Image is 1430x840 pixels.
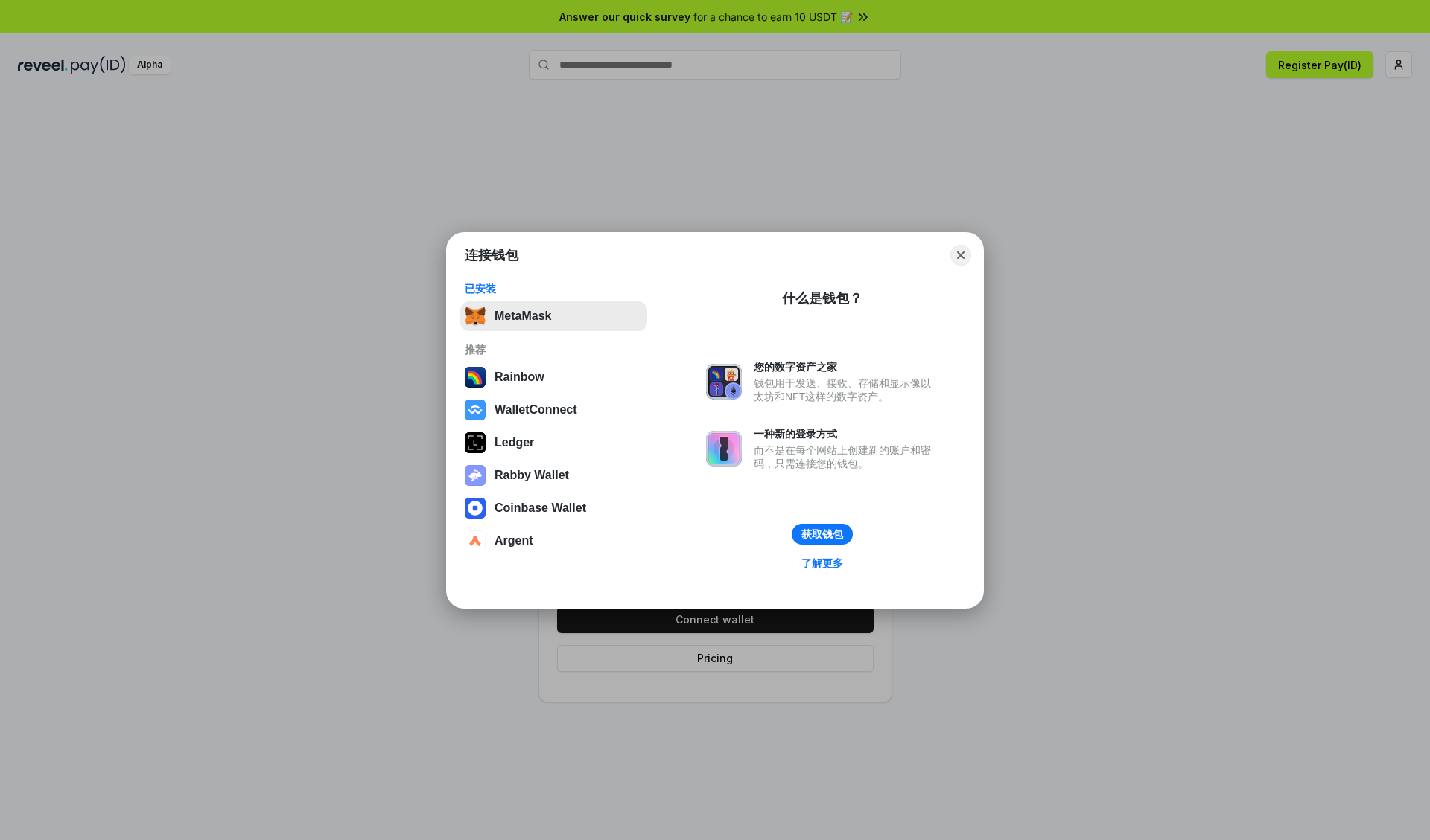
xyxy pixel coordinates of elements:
[754,427,938,440] div: 一种新的登录方式
[460,428,647,458] button: Ledger
[754,376,938,403] div: 钱包用于发送、接收、存储和显示像以太坊和NFT这样的数字资产。
[754,443,938,470] div: 而不是在每个网站上创建新的账户和密码，只需连接您的钱包。
[706,431,742,467] img: svg+xml,%3Csvg%20xmlns%3D%22http%3A%2F%2Fwww.w3.org%2F2000%2Fsvg%22%20fill%3D%22none%22%20viewBox...
[495,403,577,417] div: WalletConnect
[495,371,544,384] div: Rainbow
[950,245,971,266] button: Close
[495,436,534,449] div: Ledger
[465,306,486,327] img: svg+xml,%3Csvg%20fill%3D%22none%22%20height%3D%2233%22%20viewBox%3D%220%200%2035%2033%22%20width%...
[460,493,647,523] button: Coinbase Wallet
[460,395,647,425] button: WalletConnect
[460,301,647,331] button: MetaMask
[465,530,486,551] img: svg+xml,%3Csvg%20width%3D%2228%22%20height%3D%2228%22%20viewBox%3D%220%200%2028%2028%22%20fill%3D...
[754,360,938,373] div: 您的数字资产之家
[465,400,486,420] img: svg+xml,%3Csvg%20width%3D%2228%22%20height%3D%2228%22%20viewBox%3D%220%200%2028%2028%22%20fill%3D...
[495,534,533,548] div: Argent
[465,465,486,486] img: svg+xml,%3Csvg%20xmlns%3D%22http%3A%2F%2Fwww.w3.org%2F2000%2Fsvg%22%20fill%3D%22none%22%20viewBox...
[495,469,569,482] div: Rabby Wallet
[465,432,486,453] img: svg+xml,%3Csvg%20xmlns%3D%22http%3A%2F%2Fwww.w3.org%2F2000%2Fsvg%22%20width%3D%2228%22%20height%3...
[792,524,853,545] button: 获取钱包
[465,343,643,356] div: 推荐
[495,310,551,323] div: MetaMask
[801,557,843,570] div: 了解更多
[706,364,742,400] img: svg+xml,%3Csvg%20xmlns%3D%22http%3A%2F%2Fwww.w3.org%2F2000%2Fsvg%22%20fill%3D%22none%22%20viewBox...
[792,554,852,573] a: 了解更多
[460,362,647,392] button: Rainbow
[465,367,486,388] img: svg+xml,%3Csvg%20width%3D%22120%22%20height%3D%22120%22%20viewBox%3D%220%200%20120%20120%22%20fil...
[460,526,647,556] button: Argent
[460,461,647,490] button: Rabby Wallet
[465,498,486,519] img: svg+xml,%3Csvg%20width%3D%2228%22%20height%3D%2228%22%20viewBox%3D%220%200%2028%2028%22%20fill%3D...
[465,282,643,295] div: 已安装
[782,289,862,307] div: 什么是钱包？
[495,501,586,515] div: Coinbase Wallet
[801,528,843,541] div: 获取钱包
[465,246,518,264] h1: 连接钱包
